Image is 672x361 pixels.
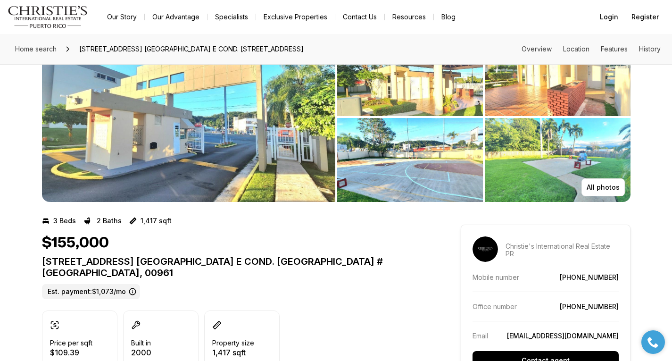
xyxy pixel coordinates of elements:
p: 1,417 sqft [141,217,172,225]
p: Office number [473,302,517,311]
a: [PHONE_NUMBER] [560,302,619,311]
span: Login [600,13,618,21]
span: Home search [15,45,57,53]
img: logo [8,6,88,28]
label: Est. payment: $1,073/mo [42,284,140,299]
a: Specialists [207,10,256,24]
p: 2 Baths [97,217,122,225]
a: [PHONE_NUMBER] [560,273,619,281]
button: View image gallery [337,118,483,202]
button: View image gallery [485,32,631,116]
button: View image gallery [42,32,335,202]
li: 2 of 6 [337,32,631,202]
span: Register [631,13,659,21]
button: Register [626,8,664,26]
p: [STREET_ADDRESS] [GEOGRAPHIC_DATA] E COND. [GEOGRAPHIC_DATA] #[GEOGRAPHIC_DATA], 00961 [42,256,427,278]
span: [STREET_ADDRESS] [GEOGRAPHIC_DATA] E COND. [STREET_ADDRESS] [75,42,307,57]
a: Skip to: Overview [522,45,552,53]
a: Blog [434,10,463,24]
button: View image gallery [337,32,483,116]
button: Login [594,8,624,26]
a: Skip to: Features [601,45,628,53]
p: 3 Beds [53,217,76,225]
a: Skip to: History [639,45,661,53]
button: Contact Us [335,10,384,24]
p: Mobile number [473,273,519,281]
h1: $155,000 [42,234,109,252]
button: All photos [581,178,625,196]
p: Christie's International Real Estate PR [506,243,619,258]
p: 2000 [131,349,151,356]
a: [EMAIL_ADDRESS][DOMAIN_NAME] [507,332,619,340]
p: 1,417 sqft [212,349,254,356]
p: Property size [212,339,254,347]
nav: Page section menu [522,45,661,53]
a: Our Advantage [145,10,207,24]
a: Our Story [100,10,144,24]
p: Built in [131,339,151,347]
p: Email [473,332,488,340]
div: Listing Photos [42,32,631,202]
p: $109.39 [50,349,92,356]
p: All photos [587,184,620,191]
a: Resources [385,10,433,24]
a: Skip to: Location [563,45,589,53]
button: View image gallery [485,118,631,202]
p: Price per sqft [50,339,92,347]
a: Home search [11,42,60,57]
a: Exclusive Properties [256,10,335,24]
li: 1 of 6 [42,32,335,202]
